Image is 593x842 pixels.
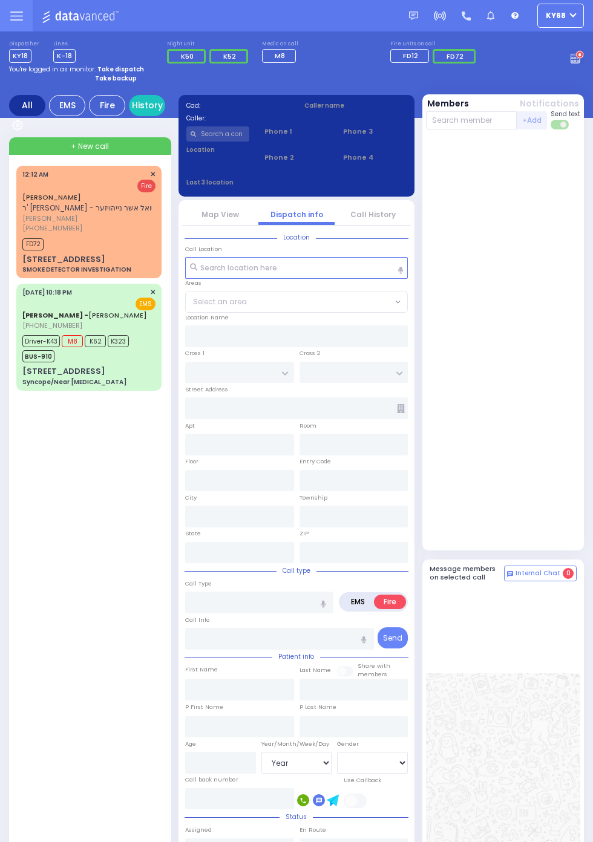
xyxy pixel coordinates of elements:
[9,49,31,63] span: KY18
[22,214,160,224] span: [PERSON_NAME]
[22,321,82,330] span: [PHONE_NUMBER]
[390,41,479,48] label: Fire units on call
[504,566,577,581] button: Internal Chat 0
[22,265,131,274] div: SMOKE DETECTOR INVESTIGATION
[280,812,313,821] span: Status
[537,4,584,28] button: ky68
[546,10,566,21] span: ky68
[358,662,390,670] small: Share with
[185,703,223,711] label: P First Name
[270,209,323,220] a: Dispatch info
[516,569,560,578] span: Internal Chat
[275,51,285,60] span: M8
[262,41,300,48] label: Medic on call
[167,41,252,48] label: Night unit
[300,494,327,502] label: Township
[378,627,408,648] button: Send
[507,571,513,577] img: comment-alt.png
[447,51,464,61] span: FD72
[95,74,137,83] strong: Take backup
[129,95,165,116] a: History
[181,51,194,61] span: K50
[22,223,82,233] span: [PHONE_NUMBER]
[185,313,229,322] label: Location Name
[89,95,125,116] div: Fire
[341,595,375,609] label: EMS
[300,826,326,834] label: En Route
[343,152,407,163] span: Phone 4
[186,145,250,154] label: Location
[22,238,44,250] span: FD72
[150,287,156,298] span: ✕
[300,457,331,466] label: Entry Code
[22,310,88,320] span: [PERSON_NAME] -
[186,178,297,187] label: Last 3 location
[300,349,321,357] label: Cross 2
[185,740,196,748] label: Age
[185,245,222,253] label: Call Location
[185,775,238,784] label: Call back number
[71,141,109,152] span: + New call
[193,296,247,307] span: Select an area
[9,95,45,116] div: All
[53,49,76,63] span: K-18
[185,349,205,357] label: Cross 1
[300,703,336,711] label: P Last Name
[374,595,406,609] label: Fire
[264,152,328,163] span: Phone 2
[186,126,250,142] input: Search a contact
[185,616,209,624] label: Call Info
[42,8,122,24] img: Logo
[427,97,469,110] button: Members
[403,51,418,60] span: FD12
[277,233,316,242] span: Location
[277,566,316,575] span: Call type
[300,666,331,674] label: Last Name
[304,101,407,110] label: Caller name
[300,422,316,430] label: Room
[272,652,320,661] span: Patient info
[185,826,212,834] label: Assigned
[22,203,160,213] span: ר' [PERSON_NAME] - ר' יואל אשר נייהויזער
[551,109,580,119] span: Send text
[185,422,195,430] label: Apt
[185,529,201,538] label: State
[22,377,126,387] div: Syncope/Near [MEDICAL_DATA]
[261,740,332,748] div: Year/Month/Week/Day
[97,65,144,74] strong: Take dispatch
[430,565,505,581] h5: Message members on selected call
[136,298,156,310] span: EMS
[137,180,156,192] span: Fire
[22,350,54,362] span: BUS-910
[186,101,289,110] label: Cad:
[358,670,387,678] span: members
[409,11,418,21] img: message.svg
[185,665,218,674] label: First Name
[551,119,570,131] label: Turn off text
[337,740,359,748] label: Gender
[150,169,156,180] span: ✕
[300,529,309,538] label: ZIP
[185,279,201,287] label: Areas
[426,111,517,129] input: Search member
[185,579,212,588] label: Call Type
[108,335,129,347] span: K323
[201,209,239,220] a: Map View
[344,776,381,785] label: Use Callback
[22,192,81,202] a: [PERSON_NAME]
[520,97,579,110] button: Notifications
[343,126,407,137] span: Phone 3
[185,494,197,502] label: City
[223,51,236,61] span: K52
[85,335,106,347] span: K62
[22,170,48,179] span: 12:12 AM
[186,114,289,123] label: Caller:
[22,335,60,347] span: Driver-K43
[62,335,83,347] span: M8
[563,568,574,579] span: 0
[185,385,228,394] label: Street Address
[185,257,408,279] input: Search location here
[22,365,105,377] div: [STREET_ADDRESS]
[350,209,396,220] a: Call History
[9,41,39,48] label: Dispatcher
